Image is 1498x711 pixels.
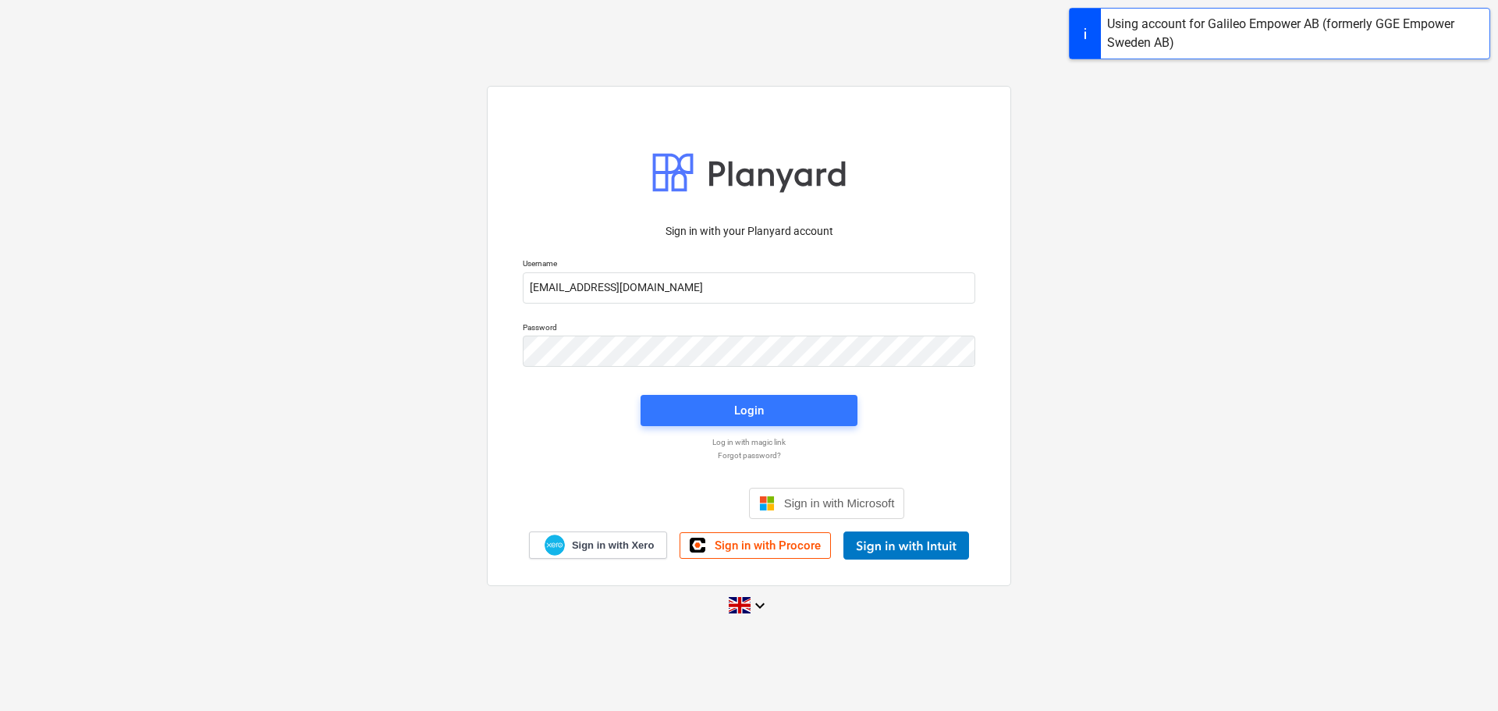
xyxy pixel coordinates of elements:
[784,496,895,510] span: Sign in with Microsoft
[515,450,983,460] a: Forgot password?
[523,258,975,272] p: Username
[759,496,775,511] img: Microsoft logo
[586,486,744,521] iframe: Sign in with Google Button
[1107,15,1483,52] div: Using account for Galileo Empower AB (formerly GGE Empower Sweden AB)
[734,400,764,421] div: Login
[680,532,831,559] a: Sign in with Procore
[545,535,565,556] img: Xero logo
[515,437,983,447] a: Log in with magic link
[641,395,857,426] button: Login
[523,322,975,336] p: Password
[523,223,975,240] p: Sign in with your Planyard account
[529,531,668,559] a: Sign in with Xero
[572,539,654,553] span: Sign in with Xero
[751,596,769,615] i: keyboard_arrow_down
[715,539,821,553] span: Sign in with Procore
[523,272,975,304] input: Username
